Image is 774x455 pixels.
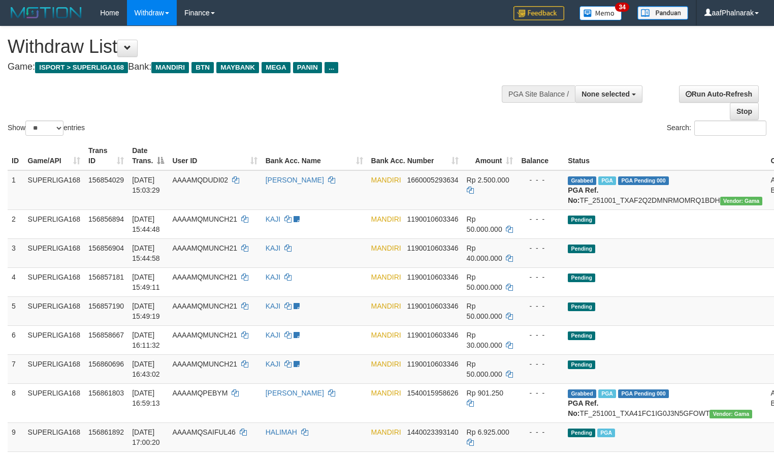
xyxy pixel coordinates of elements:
[168,141,261,170] th: User ID: activate to sort column ascending
[568,216,595,224] span: Pending
[521,388,560,398] div: - - -
[467,215,502,233] span: Rp 50.000.000
[8,238,24,267] td: 3
[467,331,502,349] span: Rp 30.000.000
[407,389,458,397] span: Copy 1540015958626 to clipboard
[8,62,506,72] h4: Game: Bank:
[35,62,128,73] span: ISPORT > SUPERLIGA168
[8,354,24,383] td: 7
[151,62,189,73] span: MANDIRI
[132,176,160,194] span: [DATE] 15:03:29
[266,215,281,223] a: KAJI
[172,215,237,223] span: AAAAMQMUNCH21
[88,176,124,184] span: 156854029
[266,389,324,397] a: [PERSON_NAME]
[371,360,401,368] span: MANDIRI
[24,383,85,422] td: SUPERLIGA168
[521,427,560,437] div: - - -
[579,6,622,20] img: Button%20Memo.svg
[467,360,502,378] span: Rp 50.000.000
[371,273,401,281] span: MANDIRI
[132,302,160,320] span: [DATE] 15:49:19
[521,214,560,224] div: - - -
[371,215,401,223] span: MANDIRI
[521,301,560,311] div: - - -
[24,209,85,238] td: SUPERLIGA168
[88,244,124,252] span: 156856904
[637,6,688,20] img: panduan.png
[521,359,560,369] div: - - -
[191,62,214,73] span: BTN
[407,360,458,368] span: Copy 1190010603346 to clipboard
[266,331,281,339] a: KAJI
[598,389,616,398] span: Marked by aafchhiseyha
[216,62,259,73] span: MAYBANK
[88,360,124,368] span: 156860696
[8,120,85,136] label: Show entries
[709,410,752,418] span: Vendor URL: https://trx31.1velocity.biz
[132,244,160,262] span: [DATE] 15:44:58
[88,302,124,310] span: 156857190
[24,267,85,296] td: SUPERLIGA168
[730,103,759,120] a: Stop
[407,331,458,339] span: Copy 1190010603346 to clipboard
[266,273,281,281] a: KAJI
[367,141,463,170] th: Bank Acc. Number: activate to sort column ascending
[564,383,766,422] td: TF_251001_TXA41FC1IG0J3N5GFOWT
[467,389,503,397] span: Rp 901.250
[325,62,338,73] span: ...
[262,141,367,170] th: Bank Acc. Name: activate to sort column ascending
[407,302,458,310] span: Copy 1190010603346 to clipboard
[694,120,766,136] input: Search:
[262,62,291,73] span: MEGA
[8,383,24,422] td: 8
[598,176,616,185] span: Marked by aafsoycanthlai
[293,62,322,73] span: PANIN
[575,85,642,103] button: None selected
[568,399,598,417] b: PGA Ref. No:
[371,302,401,310] span: MANDIRI
[84,141,128,170] th: Trans ID: activate to sort column ascending
[582,90,630,98] span: None selected
[615,3,629,12] span: 34
[467,244,502,262] span: Rp 40.000.000
[8,267,24,296] td: 4
[266,244,281,252] a: KAJI
[132,428,160,446] span: [DATE] 17:00:20
[618,176,669,185] span: PGA Pending
[8,141,24,170] th: ID
[8,37,506,57] h1: Withdraw List
[266,302,281,310] a: KAJI
[564,141,766,170] th: Status
[568,429,595,437] span: Pending
[25,120,63,136] select: Showentries
[132,331,160,349] span: [DATE] 16:11:32
[8,5,85,20] img: MOTION_logo.png
[8,296,24,325] td: 5
[172,302,237,310] span: AAAAMQMUNCH21
[407,244,458,252] span: Copy 1190010603346 to clipboard
[172,360,237,368] span: AAAAMQMUNCH21
[8,325,24,354] td: 6
[132,389,160,407] span: [DATE] 16:59:13
[467,176,509,184] span: Rp 2.500.000
[24,238,85,267] td: SUPERLIGA168
[371,428,401,436] span: MANDIRI
[172,428,236,436] span: AAAAMQSAIFUL46
[407,176,458,184] span: Copy 1660005293634 to clipboard
[88,273,124,281] span: 156857181
[172,331,237,339] span: AAAAMQMUNCH21
[24,354,85,383] td: SUPERLIGA168
[407,273,458,281] span: Copy 1190010603346 to clipboard
[568,389,596,398] span: Grabbed
[371,244,401,252] span: MANDIRI
[467,428,509,436] span: Rp 6.925.000
[568,274,595,282] span: Pending
[88,331,124,339] span: 156858667
[172,244,237,252] span: AAAAMQMUNCH21
[132,273,160,291] span: [DATE] 15:49:11
[467,302,502,320] span: Rp 50.000.000
[467,273,502,291] span: Rp 50.000.000
[568,186,598,204] b: PGA Ref. No:
[24,422,85,451] td: SUPERLIGA168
